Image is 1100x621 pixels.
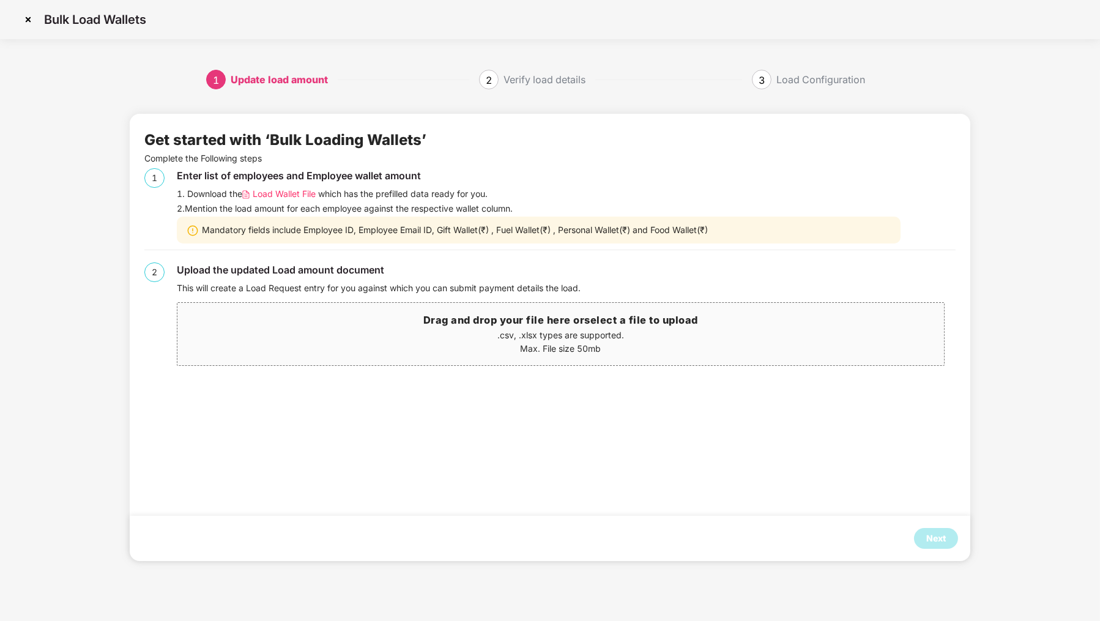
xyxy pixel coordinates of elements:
[177,202,955,215] div: 2. Mention the load amount for each employee against the respective wallet column.
[144,128,426,152] div: Get started with ‘Bulk Loading Wallets’
[144,152,955,165] p: Complete the Following steps
[177,262,955,278] div: Upload the updated Load amount document
[177,303,943,365] span: Drag and drop your file here orselect a file to upload.csv, .xlsx types are supported.Max. File s...
[759,74,765,86] span: 3
[144,168,165,188] div: 1
[504,70,585,89] div: Verify load details
[585,314,699,326] span: select a file to upload
[177,329,943,342] p: .csv, .xlsx types are supported.
[44,12,146,27] p: Bulk Load Wallets
[18,10,38,29] img: svg+xml;base64,PHN2ZyBpZD0iQ3Jvc3MtMzJ4MzIiIHhtbG5zPSJodHRwOi8vd3d3LnczLm9yZy8yMDAwL3N2ZyIgd2lkdG...
[144,262,165,282] div: 2
[177,342,943,355] p: Max. File size 50mb
[776,70,865,89] div: Load Configuration
[187,225,199,237] img: svg+xml;base64,PHN2ZyBpZD0iV2FybmluZ18tXzIweDIwIiBkYXRhLW5hbWU9Ildhcm5pbmcgLSAyMHgyMCIgeG1sbnM9Im...
[242,190,250,199] img: svg+xml;base64,PHN2ZyB4bWxucz0iaHR0cDovL3d3dy53My5vcmcvMjAwMC9zdmciIHdpZHRoPSIxMi4wNTMiIGhlaWdodD...
[486,74,492,86] span: 2
[177,168,955,184] div: Enter list of employees and Employee wallet amount
[231,70,328,89] div: Update load amount
[177,187,955,201] div: 1. Download the which has the prefilled data ready for you.
[213,74,219,86] span: 1
[177,281,955,295] div: This will create a Load Request entry for you against which you can submit payment details the load.
[177,313,943,329] h3: Drag and drop your file here or
[177,217,901,244] div: Mandatory fields include Employee ID, Employee Email ID, Gift Wallet(₹) , Fuel Wallet(₹) , Person...
[926,532,946,545] div: Next
[253,187,316,201] span: Load Wallet File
